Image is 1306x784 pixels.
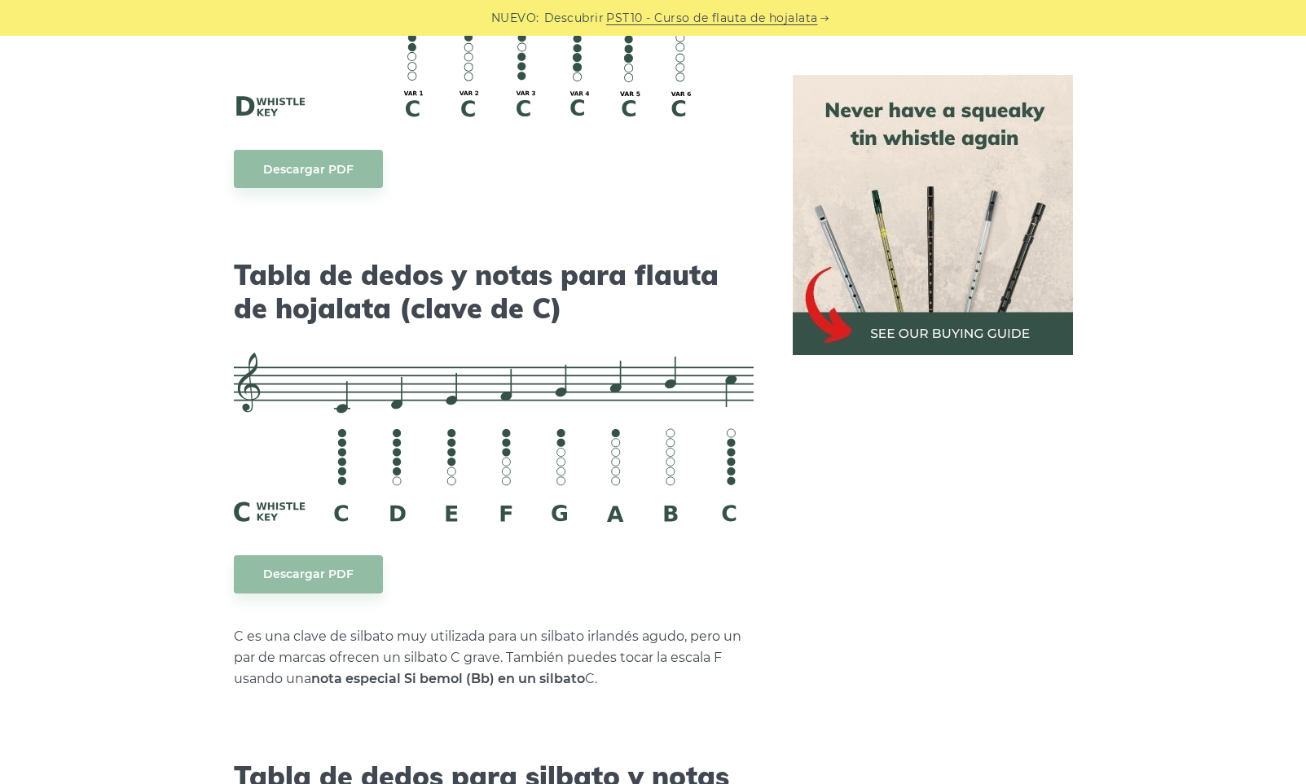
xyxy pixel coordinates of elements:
[491,11,539,25] font: NUEVO:
[234,150,383,188] a: Descargar PDF
[606,9,818,28] a: PST10 - Curso de flauta de hojalata
[311,671,585,686] font: nota especial Si bemol (Bb) en un silbato
[234,555,383,593] a: Descargar PDF
[793,75,1073,355] img: Guía de compra de silbatos de hojalata
[234,257,719,326] font: Tabla de dedos y notas para flauta de hojalata (clave de C)
[263,567,354,581] font: Descargar PDF
[263,162,354,177] font: Descargar PDF
[585,671,597,686] font: C.
[234,353,754,522] img: Tabla de digitación y notas del silbato en C
[234,629,741,686] font: C es una clave de silbato muy utilizada para un silbato irlandés agudo, pero un par de marcas ofr...
[606,11,818,25] font: PST10 - Curso de flauta de hojalata
[544,11,605,25] font: Descubrir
